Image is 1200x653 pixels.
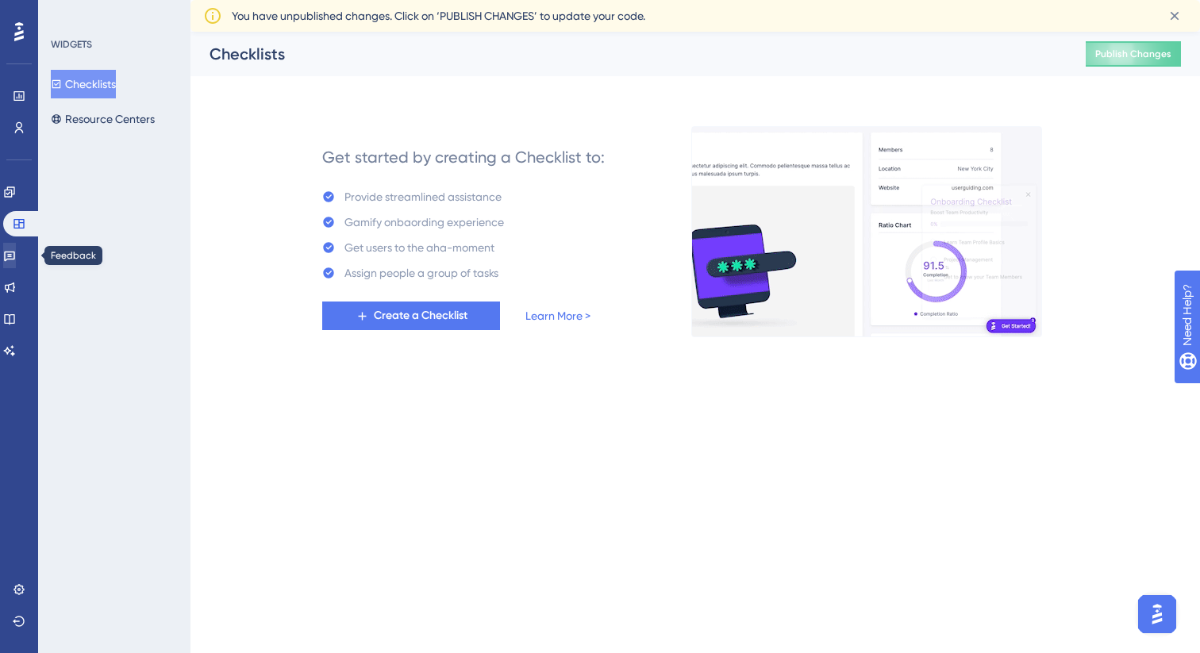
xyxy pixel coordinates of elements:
[1133,590,1181,638] iframe: UserGuiding AI Assistant Launcher
[232,6,645,25] span: You have unpublished changes. Click on ‘PUBLISH CHANGES’ to update your code.
[344,263,498,282] div: Assign people a group of tasks
[1086,41,1181,67] button: Publish Changes
[51,38,92,51] div: WIDGETS
[344,213,504,232] div: Gamify onbaording experience
[37,4,99,23] span: Need Help?
[691,126,1042,337] img: e28e67207451d1beac2d0b01ddd05b56.gif
[344,187,502,206] div: Provide streamlined assistance
[51,70,116,98] button: Checklists
[374,306,467,325] span: Create a Checklist
[322,146,605,168] div: Get started by creating a Checklist to:
[210,43,1046,65] div: Checklists
[51,105,155,133] button: Resource Centers
[525,306,590,325] a: Learn More >
[322,302,500,330] button: Create a Checklist
[344,238,494,257] div: Get users to the aha-moment
[1095,48,1171,60] span: Publish Changes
